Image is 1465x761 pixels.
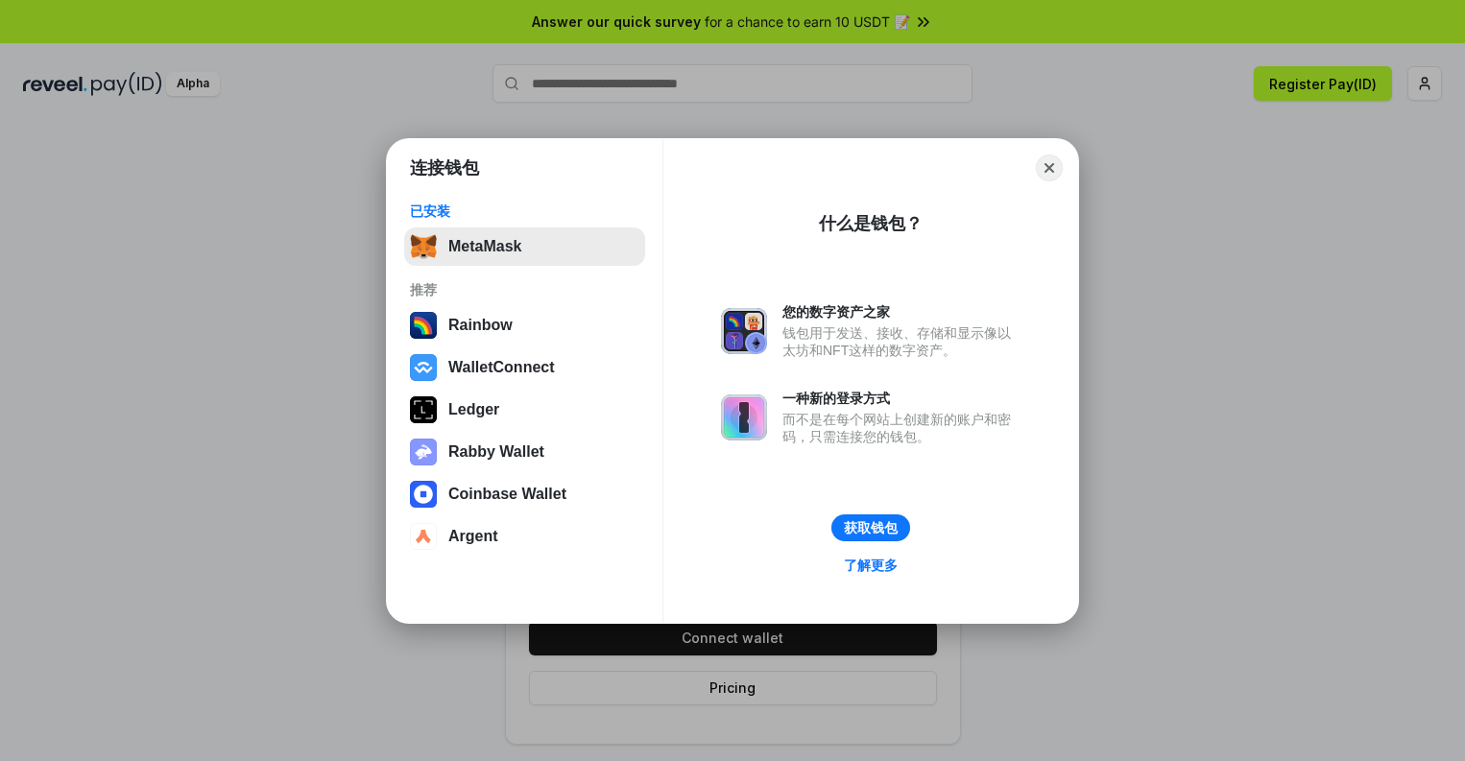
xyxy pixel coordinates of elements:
div: 一种新的登录方式 [782,390,1021,407]
div: Coinbase Wallet [448,486,566,503]
img: svg+xml,%3Csvg%20xmlns%3D%22http%3A%2F%2Fwww.w3.org%2F2000%2Fsvg%22%20fill%3D%22none%22%20viewBox... [410,439,437,465]
button: Ledger [404,391,645,429]
img: svg+xml,%3Csvg%20fill%3D%22none%22%20height%3D%2233%22%20viewBox%3D%220%200%2035%2033%22%20width%... [410,233,437,260]
button: WalletConnect [404,348,645,387]
div: 您的数字资产之家 [782,303,1021,321]
img: svg+xml,%3Csvg%20xmlns%3D%22http%3A%2F%2Fwww.w3.org%2F2000%2Fsvg%22%20fill%3D%22none%22%20viewBox... [721,394,767,440]
button: Argent [404,517,645,556]
button: MetaMask [404,227,645,266]
a: 了解更多 [832,553,909,578]
button: Close [1036,155,1063,181]
img: svg+xml,%3Csvg%20width%3D%2228%22%20height%3D%2228%22%20viewBox%3D%220%200%2028%2028%22%20fill%3D... [410,354,437,381]
h1: 连接钱包 [410,156,479,179]
div: 了解更多 [844,557,898,574]
button: Rainbow [404,306,645,345]
div: Rabby Wallet [448,443,544,461]
div: WalletConnect [448,359,555,376]
img: svg+xml,%3Csvg%20xmlns%3D%22http%3A%2F%2Fwww.w3.org%2F2000%2Fsvg%22%20width%3D%2228%22%20height%3... [410,396,437,423]
button: Coinbase Wallet [404,475,645,513]
div: 钱包用于发送、接收、存储和显示像以太坊和NFT这样的数字资产。 [782,324,1021,359]
div: 获取钱包 [844,519,898,536]
div: MetaMask [448,238,521,255]
div: 什么是钱包？ [819,212,923,235]
img: svg+xml,%3Csvg%20xmlns%3D%22http%3A%2F%2Fwww.w3.org%2F2000%2Fsvg%22%20fill%3D%22none%22%20viewBox... [721,308,767,354]
div: 推荐 [410,281,639,298]
div: Ledger [448,401,499,418]
button: 获取钱包 [831,514,910,541]
div: Rainbow [448,317,513,334]
div: 已安装 [410,202,639,220]
img: svg+xml,%3Csvg%20width%3D%2228%22%20height%3D%2228%22%20viewBox%3D%220%200%2028%2028%22%20fill%3D... [410,481,437,508]
button: Rabby Wallet [404,433,645,471]
img: svg+xml,%3Csvg%20width%3D%22120%22%20height%3D%22120%22%20viewBox%3D%220%200%20120%20120%22%20fil... [410,312,437,339]
div: Argent [448,528,498,545]
img: svg+xml,%3Csvg%20width%3D%2228%22%20height%3D%2228%22%20viewBox%3D%220%200%2028%2028%22%20fill%3D... [410,523,437,550]
div: 而不是在每个网站上创建新的账户和密码，只需连接您的钱包。 [782,411,1021,445]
